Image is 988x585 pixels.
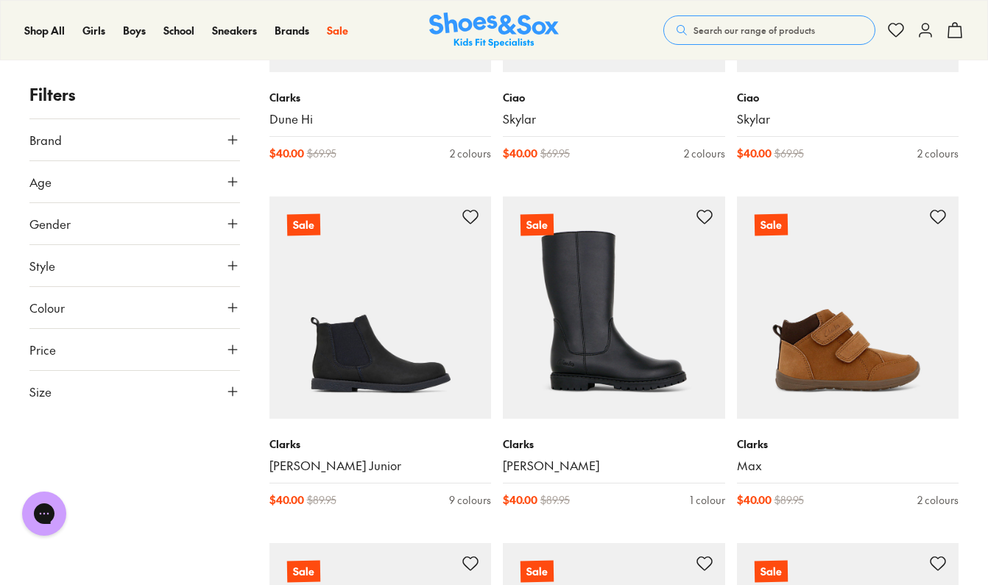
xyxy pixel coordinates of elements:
[29,245,240,286] button: Style
[29,341,56,358] span: Price
[737,90,959,105] p: Ciao
[269,492,304,508] span: $ 40.00
[29,257,55,274] span: Style
[737,436,959,452] p: Clarks
[327,23,348,38] a: Sale
[503,436,725,452] p: Clarks
[917,146,959,161] div: 2 colours
[754,214,787,236] p: Sale
[29,161,240,202] button: Age
[307,492,336,508] span: $ 89.95
[503,146,537,161] span: $ 40.00
[163,23,194,38] a: School
[449,492,491,508] div: 9 colours
[269,90,492,105] p: Clarks
[29,299,65,316] span: Colour
[286,560,320,582] p: Sale
[429,13,559,49] img: SNS_Logo_Responsive.svg
[307,146,336,161] span: $ 69.95
[212,23,257,38] a: Sneakers
[29,203,240,244] button: Gender
[29,215,71,233] span: Gender
[29,371,240,412] button: Size
[690,492,725,508] div: 1 colour
[663,15,875,45] button: Search our range of products
[29,173,52,191] span: Age
[29,82,240,107] p: Filters
[275,23,309,38] a: Brands
[737,196,959,419] a: Sale
[737,458,959,474] a: Max
[521,214,554,236] p: Sale
[269,458,492,474] a: [PERSON_NAME] Junior
[29,119,240,160] button: Brand
[82,23,105,38] a: Girls
[269,196,492,419] a: Sale
[503,492,537,508] span: $ 40.00
[503,111,725,127] a: Skylar
[29,383,52,400] span: Size
[737,146,772,161] span: $ 40.00
[29,329,240,370] button: Price
[774,492,804,508] span: $ 89.95
[269,111,492,127] a: Dune Hi
[521,560,554,582] p: Sale
[269,436,492,452] p: Clarks
[123,23,146,38] a: Boys
[774,146,804,161] span: $ 69.95
[737,111,959,127] a: Skylar
[540,146,570,161] span: $ 69.95
[503,196,725,419] a: Sale
[694,24,815,37] span: Search our range of products
[15,486,74,541] iframe: Gorgias live chat messenger
[24,23,65,38] a: Shop All
[737,492,772,508] span: $ 40.00
[450,146,491,161] div: 2 colours
[503,90,725,105] p: Ciao
[29,131,62,149] span: Brand
[286,214,320,236] p: Sale
[29,287,240,328] button: Colour
[503,458,725,474] a: [PERSON_NAME]
[684,146,725,161] div: 2 colours
[917,492,959,508] div: 2 colours
[429,13,559,49] a: Shoes & Sox
[540,492,570,508] span: $ 89.95
[269,146,304,161] span: $ 40.00
[754,560,787,582] p: Sale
